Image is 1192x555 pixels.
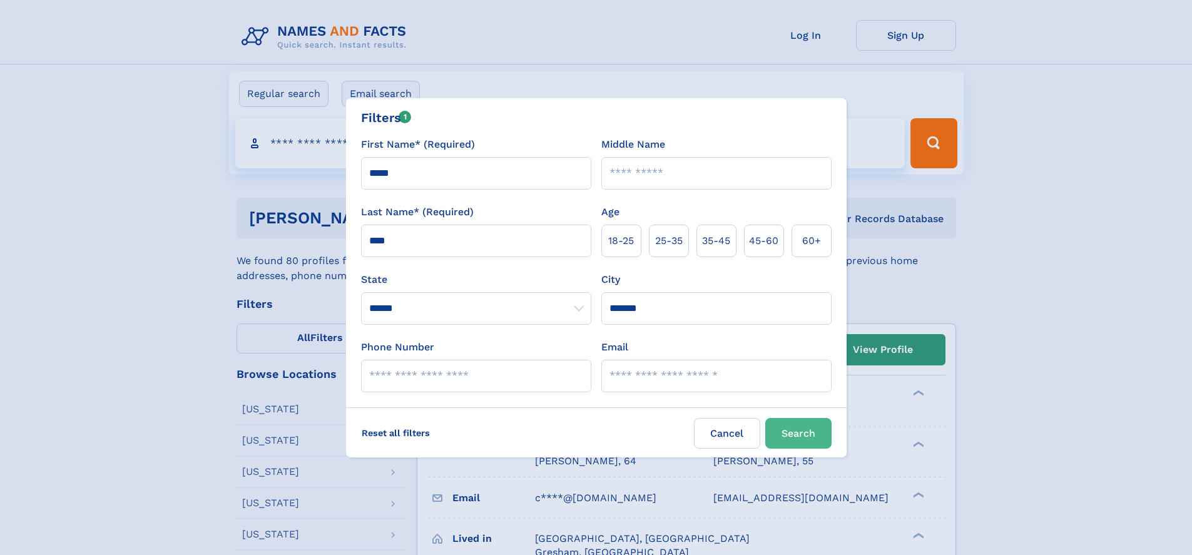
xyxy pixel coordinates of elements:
label: Age [601,205,619,220]
label: Reset all filters [354,418,438,448]
label: First Name* (Required) [361,137,475,152]
span: 35‑45 [702,233,730,248]
div: Filters [361,108,412,127]
label: Middle Name [601,137,665,152]
label: Phone Number [361,340,434,355]
span: 25‑35 [655,233,683,248]
label: Email [601,340,628,355]
label: State [361,272,591,287]
span: 18‑25 [608,233,634,248]
button: Search [765,418,832,449]
label: Cancel [694,418,760,449]
label: Last Name* (Required) [361,205,474,220]
label: City [601,272,620,287]
span: 60+ [802,233,821,248]
span: 45‑60 [749,233,778,248]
